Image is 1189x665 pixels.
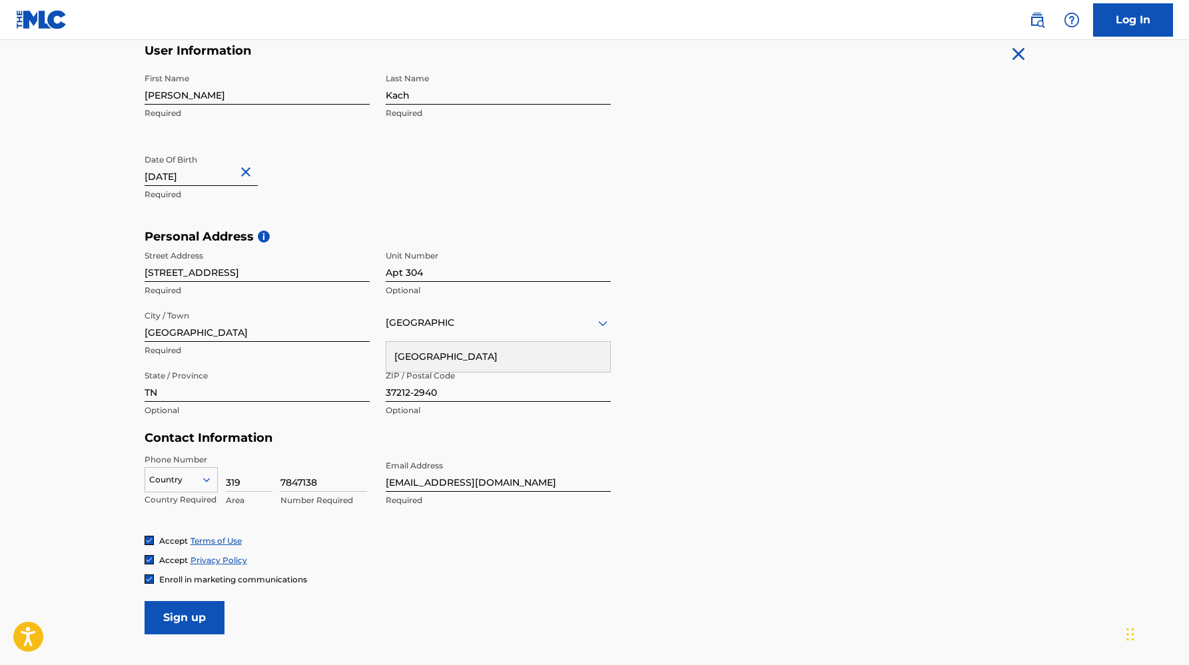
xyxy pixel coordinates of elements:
h5: Personal Address [145,229,1045,245]
img: help [1064,12,1080,28]
p: Required [145,189,370,201]
span: i [258,231,270,243]
img: checkbox [145,556,153,564]
img: checkbox [145,575,153,583]
p: Number Required [280,494,367,506]
h5: Contact Information [145,430,611,446]
p: Optional [145,404,370,416]
span: Enroll in marketing communications [159,574,307,584]
span: Accept [159,536,188,546]
p: Required [386,107,611,119]
img: close [1008,43,1029,65]
button: Close [238,152,258,193]
a: Terms of Use [191,536,242,546]
p: Required [145,285,370,297]
p: Country Required [145,494,218,506]
div: Help [1058,7,1085,33]
input: Sign up [145,601,224,634]
div: Drag [1126,614,1134,654]
p: Optional [386,404,611,416]
p: Required [145,344,370,356]
p: Area [226,494,272,506]
div: [GEOGRAPHIC_DATA] [386,342,610,372]
p: Optional [386,285,611,297]
img: search [1029,12,1045,28]
a: Log In [1093,3,1173,37]
a: Public Search [1024,7,1050,33]
p: Required [386,494,611,506]
img: MLC Logo [16,10,67,29]
h5: User Information [145,43,611,59]
img: checkbox [145,536,153,544]
a: Privacy Policy [191,555,247,565]
iframe: Chat Widget [1122,601,1189,665]
span: Accept [159,555,188,565]
p: Required [145,107,370,119]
